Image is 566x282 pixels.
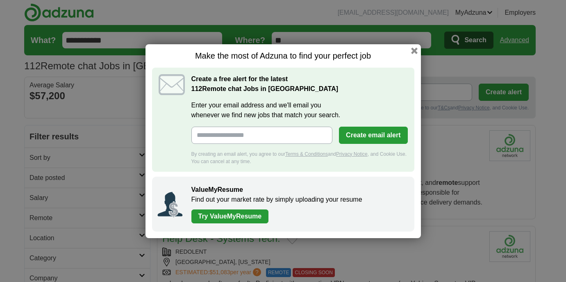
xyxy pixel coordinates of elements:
h2: ValueMyResume [191,185,406,195]
h1: Make the most of Adzuna to find your perfect job [152,51,414,61]
span: 112 [191,84,202,94]
button: Create email alert [339,127,407,144]
a: Terms & Conditions [285,151,328,157]
a: Try ValueMyResume [191,209,269,223]
div: By creating an email alert, you agree to our and , and Cookie Use. You can cancel at any time. [191,150,408,165]
p: Find out your market rate by simply uploading your resume [191,195,406,205]
a: Privacy Notice [336,151,368,157]
strong: Remote chat Jobs in [GEOGRAPHIC_DATA] [191,85,339,92]
img: icon_email.svg [159,74,185,95]
h2: Create a free alert for the latest [191,74,408,94]
label: Enter your email address and we'll email you whenever we find new jobs that match your search. [191,100,408,120]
